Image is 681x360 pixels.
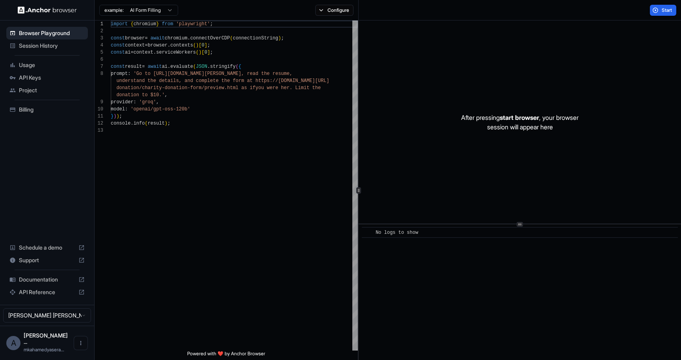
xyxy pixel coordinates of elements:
[18,6,77,14] img: Anchor Logo
[167,121,170,126] span: ;
[199,50,201,55] span: )
[19,106,85,114] span: Billing
[130,106,190,112] span: 'openai/gpt-oss-120b'
[134,99,136,105] span: :
[201,43,204,48] span: 0
[95,99,103,106] div: 9
[95,49,103,56] div: 5
[24,332,68,345] span: Ahamed Yaser Arafath MK
[176,21,210,27] span: 'playwright'
[134,21,156,27] span: chromium
[153,50,156,55] span: .
[19,29,85,37] span: Browser Playground
[196,64,207,69] span: JSON
[6,103,88,116] div: Billing
[111,50,125,55] span: const
[315,5,354,16] button: Configure
[134,121,145,126] span: info
[210,50,213,55] span: ;
[119,114,122,119] span: ;
[19,74,85,82] span: API Keys
[6,59,88,71] div: Usage
[6,71,88,84] div: API Keys
[74,336,88,350] button: Open menu
[95,106,103,113] div: 10
[187,351,265,360] span: Powered with ❤️ by Anchor Browser
[6,254,88,267] div: Support
[233,35,278,41] span: connectionString
[461,113,579,132] p: After pressing , your browser session will appear here
[113,114,116,119] span: )
[167,64,170,69] span: .
[19,276,75,284] span: Documentation
[376,230,418,235] span: No logs to show
[111,71,128,76] span: prompt
[95,63,103,70] div: 7
[156,50,196,55] span: serviceWorkers
[111,114,113,119] span: }
[236,64,238,69] span: (
[500,114,539,121] span: start browser
[125,64,142,69] span: result
[130,21,133,27] span: {
[95,35,103,42] div: 3
[95,21,103,28] div: 1
[193,43,196,48] span: (
[95,127,103,134] div: 13
[95,28,103,35] div: 2
[116,114,119,119] span: )
[170,43,193,48] span: contexts
[278,35,281,41] span: )
[6,84,88,97] div: Project
[148,43,167,48] span: browser
[162,64,167,69] span: ai
[134,71,253,76] span: 'Go to [URL][DOMAIN_NAME][PERSON_NAME], re
[6,273,88,286] div: Documentation
[190,35,230,41] span: connectOverCDP
[151,35,165,41] span: await
[19,42,85,50] span: Session History
[170,64,193,69] span: evaluate
[207,50,210,55] span: ]
[125,43,145,48] span: context
[95,42,103,49] div: 4
[207,64,210,69] span: .
[24,347,64,353] span: mkahamedyaserarafath@gmail.com
[281,35,284,41] span: ;
[130,50,133,55] span: =
[255,85,321,91] span: you were her. Limit the
[165,92,167,98] span: ,
[6,27,88,39] div: Browser Playground
[193,64,196,69] span: (
[165,35,188,41] span: chromium
[205,43,207,48] span: ]
[156,21,159,27] span: }
[6,286,88,298] div: API Reference
[111,121,130,126] span: console
[104,7,124,13] span: example:
[111,21,128,27] span: import
[19,288,75,296] span: API Reference
[130,121,133,126] span: .
[125,35,145,41] span: browser
[19,244,75,252] span: Schedule a demo
[128,71,130,76] span: :
[95,120,103,127] div: 12
[167,43,170,48] span: .
[366,229,370,237] span: ​
[165,121,167,126] span: )
[196,50,199,55] span: (
[95,113,103,120] div: 11
[148,121,165,126] span: result
[6,39,88,52] div: Session History
[6,241,88,254] div: Schedule a demo
[134,50,153,55] span: context
[230,35,233,41] span: (
[156,99,159,105] span: ,
[148,64,162,69] span: await
[253,71,292,76] span: ad the resume,
[662,7,673,13] span: Start
[19,256,75,264] span: Support
[145,121,147,126] span: (
[116,85,255,91] span: donation/charity-donation-form/preview.html as if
